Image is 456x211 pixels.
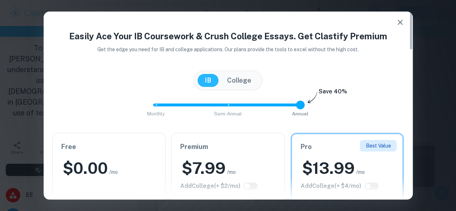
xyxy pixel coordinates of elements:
[61,142,157,152] h6: Free
[319,87,347,100] h6: Save 40%
[214,111,242,117] span: Semi-Annual
[292,111,309,117] span: Annual
[227,168,236,176] span: /mo
[356,168,365,176] span: /mo
[87,45,369,53] p: Get the edge you need for IB and college applications. Our plans provide the tools to excel witho...
[180,142,276,152] h6: Premium
[182,158,226,179] h2: $ 7.99
[220,74,258,87] button: College
[366,142,391,150] p: Best Value
[302,158,355,179] h2: $ 13.99
[147,111,165,117] span: Monthly
[301,142,394,152] h6: Pro
[198,74,218,87] button: IB
[52,30,404,43] h4: Easily Ace Your IB Coursework & Crush College Essays. Get Clastify Premium
[63,158,108,179] h2: $ 0.00
[307,92,317,104] img: subscription-arrow.svg
[109,168,118,176] span: /mo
